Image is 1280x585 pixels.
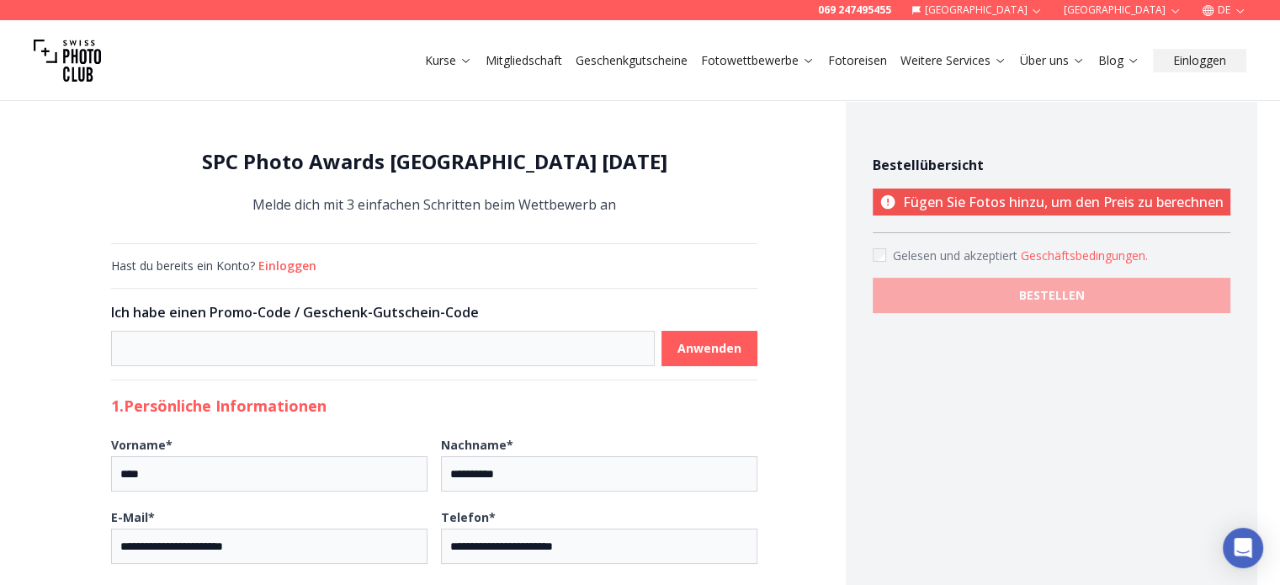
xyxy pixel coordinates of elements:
b: Nachname * [441,437,513,453]
a: Kurse [425,52,472,69]
h4: Bestellübersicht [873,155,1230,175]
button: Blog [1091,49,1146,72]
button: Einloggen [1153,49,1246,72]
input: Vorname* [111,456,428,492]
button: Mitgliedschaft [479,49,569,72]
button: Fotowettbewerbe [694,49,821,72]
button: Über uns [1013,49,1091,72]
a: Geschenkgutscheine [576,52,688,69]
input: E-Mail* [111,529,428,564]
button: Accept termsGelesen und akzeptiert [1021,247,1148,264]
h1: SPC Photo Awards [GEOGRAPHIC_DATA] [DATE] [111,148,757,175]
b: Anwenden [677,340,741,357]
a: 069 247495455 [818,3,891,17]
b: BESTELLEN [1019,287,1085,304]
a: Fotowettbewerbe [701,52,815,69]
a: Fotoreisen [828,52,887,69]
img: Swiss photo club [34,27,101,94]
div: Open Intercom Messenger [1223,528,1263,568]
b: Telefon * [441,509,496,525]
a: Mitgliedschaft [486,52,562,69]
h3: Ich habe einen Promo-Code / Geschenk-Gutschein-Code [111,302,757,322]
div: Hast du bereits ein Konto? [111,258,757,274]
b: E-Mail * [111,509,155,525]
a: Blog [1098,52,1139,69]
a: Über uns [1020,52,1085,69]
button: Anwenden [661,331,757,366]
button: Weitere Services [894,49,1013,72]
span: Gelesen und akzeptiert [893,247,1021,263]
input: Nachname* [441,456,757,492]
input: Telefon* [441,529,757,564]
button: Fotoreisen [821,49,894,72]
button: Kurse [418,49,479,72]
button: Geschenkgutscheine [569,49,694,72]
p: Fügen Sie Fotos hinzu, um den Preis zu berechnen [873,189,1230,215]
button: BESTELLEN [873,278,1230,313]
div: Melde dich mit 3 einfachen Schritten beim Wettbewerb an [111,148,757,216]
b: Vorname * [111,437,173,453]
h2: 1. Persönliche Informationen [111,394,757,417]
input: Accept terms [873,248,886,262]
button: Einloggen [258,258,316,274]
a: Weitere Services [900,52,1006,69]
